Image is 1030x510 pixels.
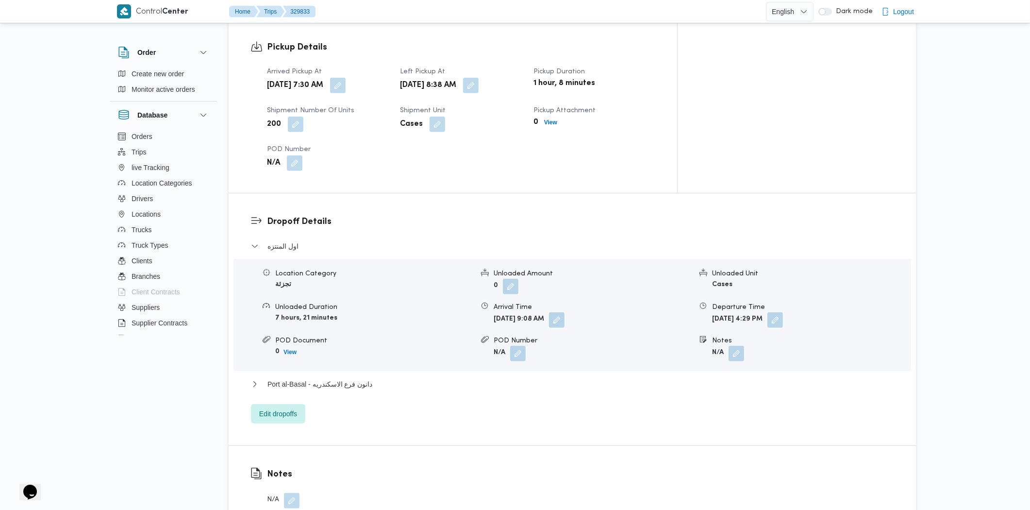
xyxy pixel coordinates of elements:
[533,68,585,75] span: Pickup Duration
[132,224,151,236] span: Trucks
[275,302,473,312] div: Unloaded Duration
[712,269,910,279] div: Unloaded Unit
[267,468,299,481] h3: Notes
[275,269,473,279] div: Location Category
[251,378,894,390] button: Port al-Basal - دانون فرع الاسكندريه
[267,157,280,169] b: N/A
[251,404,305,424] button: Edit dropoffs
[132,68,184,80] span: Create new order
[494,336,692,346] div: POD Number
[114,191,213,206] button: Drivers
[267,378,372,390] span: Port al-Basal - دانون فرع الاسكندريه
[132,208,161,220] span: Locations
[712,302,910,312] div: Departure Time
[114,315,213,331] button: Supplier Contracts
[251,240,894,252] button: اول المنتزه
[267,107,354,114] span: Shipment Number of Units
[494,302,692,312] div: Arrival Time
[132,177,192,189] span: Location Categories
[114,284,213,300] button: Client Contracts
[137,47,156,58] h3: Order
[712,336,910,346] div: Notes
[267,80,323,91] b: [DATE] 7:30 AM
[132,271,160,282] span: Branches
[283,349,297,356] b: View
[267,215,894,228] h3: Dropoff Details
[132,193,153,204] span: Drivers
[132,333,156,344] span: Devices
[267,493,299,509] div: N/A
[256,6,284,17] button: Trips
[114,300,213,315] button: Suppliers
[275,348,280,355] b: 0
[712,316,763,323] b: [DATE] 4:29 PM
[832,8,873,16] span: Dark mode
[280,346,300,358] button: View
[400,68,445,75] span: Left Pickup At
[110,129,217,339] div: Database
[110,66,217,101] div: Order
[275,315,337,321] b: 7 hours, 21 minutes
[267,119,281,130] b: 200
[132,255,152,267] span: Clients
[494,316,544,323] b: [DATE] 9:08 AM
[114,238,213,253] button: Truck Types
[540,117,561,128] button: View
[132,131,152,142] span: Orders
[114,269,213,284] button: Branches
[494,269,692,279] div: Unloaded Amount
[893,6,914,17] span: Logout
[229,6,258,17] button: Home
[233,259,911,371] div: اول المنتزه
[267,146,311,153] span: POD Number
[712,350,724,356] b: N/A
[162,8,188,16] b: Center
[114,206,213,222] button: Locations
[114,160,213,175] button: live Tracking
[533,117,538,128] b: 0
[275,336,473,346] div: POD Document
[400,107,446,114] span: Shipment Unit
[114,222,213,238] button: Trucks
[118,109,209,121] button: Database
[712,281,732,288] b: Cases
[878,2,918,21] button: Logout
[118,47,209,58] button: Order
[267,41,655,54] h3: Pickup Details
[114,144,213,160] button: Trips
[132,317,187,329] span: Supplier Contracts
[533,78,595,89] b: 1 hour, 8 minutes
[132,302,160,313] span: Suppliers
[400,119,423,130] b: Cases
[267,68,322,75] span: Arrived Pickup At
[117,4,131,18] img: X8yXhbKr1z7QwAAAABJRU5ErkJggg==
[10,471,41,500] iframe: chat widget
[544,119,557,126] b: View
[400,80,456,91] b: [DATE] 8:38 AM
[132,146,147,158] span: Trips
[533,107,596,114] span: Pickup Attachment
[282,6,316,17] button: 329833
[114,253,213,269] button: Clients
[114,129,213,144] button: Orders
[114,331,213,346] button: Devices
[259,408,297,420] span: Edit dropoffs
[267,240,299,252] span: اول المنتزه
[137,109,167,121] h3: Database
[494,350,505,356] b: N/A
[132,239,168,251] span: Truck Types
[114,66,213,82] button: Create new order
[494,283,498,289] b: 0
[114,175,213,191] button: Location Categories
[132,162,169,173] span: live Tracking
[132,84,195,95] span: Monitor active orders
[132,286,180,298] span: Client Contracts
[114,82,213,97] button: Monitor active orders
[275,281,291,288] b: تجزئة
